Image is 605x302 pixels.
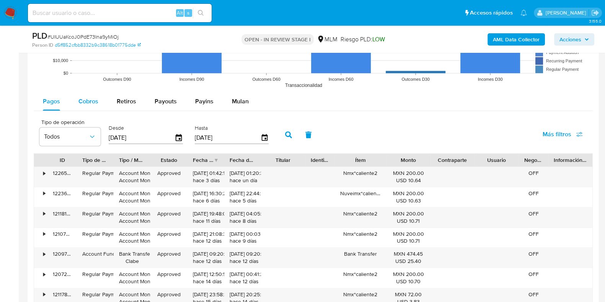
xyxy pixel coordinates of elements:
[32,42,53,49] b: Person ID
[55,42,141,49] a: d5ff852cfbb8332b9c38618b01775dde
[341,35,385,44] span: Riesgo PLD:
[32,29,47,42] b: PLD
[317,35,338,44] div: MLM
[470,9,513,17] span: Accesos rápidos
[193,8,209,18] button: search-icon
[28,8,212,18] input: Buscar usuario o caso...
[554,33,594,46] button: Acciones
[589,18,601,24] span: 3.155.0
[47,33,119,41] span: # UIUUaKcoJ0PdE73Ina9yMiOj
[187,9,189,16] span: s
[591,9,599,17] a: Salir
[545,9,589,16] p: carlos.soto@mercadolibre.com.mx
[372,35,385,44] span: LOW
[520,10,527,16] a: Notificaciones
[177,9,183,16] span: Alt
[559,33,581,46] span: Acciones
[493,33,540,46] b: AML Data Collector
[488,33,545,46] button: AML Data Collector
[241,34,314,45] p: OPEN - IN REVIEW STAGE I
